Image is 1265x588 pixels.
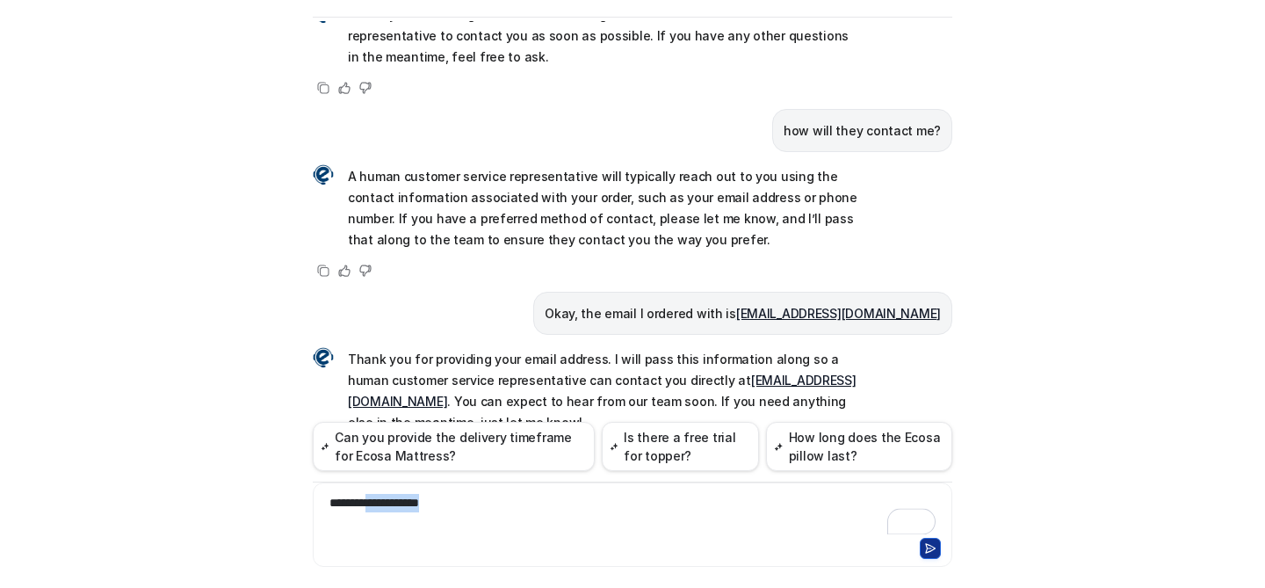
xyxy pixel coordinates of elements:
button: Is there a free trial for topper? [602,422,759,471]
a: [EMAIL_ADDRESS][DOMAIN_NAME] [348,373,857,409]
img: Widget [313,347,334,368]
p: A human customer service representative will typically reach out to you using the contact informa... [348,166,862,250]
a: [EMAIL_ADDRESS][DOMAIN_NAME] [736,306,941,321]
img: Widget [313,164,334,185]
div: To enrich screen reader interactions, please activate Accessibility in Grammarly extension settings [317,494,948,534]
button: Can you provide the delivery timeframe for Ecosa Mattress? [313,422,595,471]
p: how will they contact me? [784,120,941,142]
p: Thank you for letting me know. I will arrange for a human customer service representative to cont... [348,4,862,68]
button: How long does the Ecosa pillow last? [766,422,952,471]
p: Okay, the email I ordered with is [545,303,941,324]
p: Thank you for providing your email address. I will pass this information along so a human custome... [348,349,862,433]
